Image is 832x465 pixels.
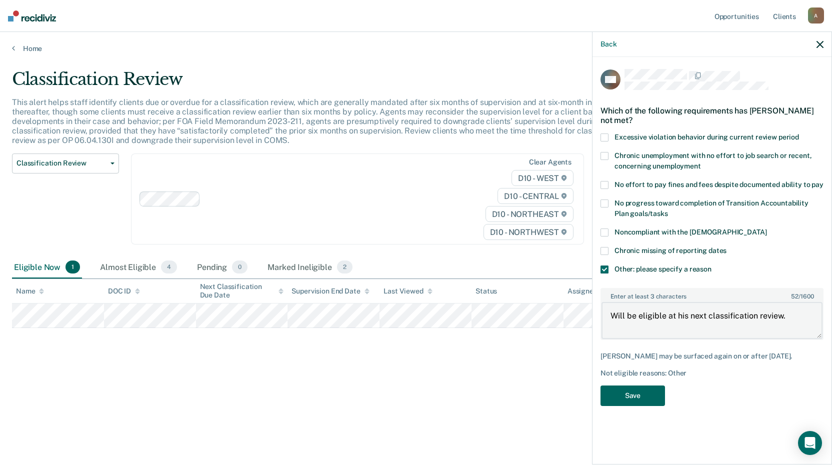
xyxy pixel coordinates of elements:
[614,180,823,188] span: No effort to pay fines and fees despite documented ability to pay
[383,287,432,295] div: Last Viewed
[614,199,808,217] span: No progress toward completion of Transition Accountability Plan goals/tasks
[567,287,614,295] div: Assigned to
[791,293,798,300] span: 52
[600,352,823,360] div: [PERSON_NAME] may be surfaced again on or after [DATE].
[808,7,824,23] div: A
[12,69,636,97] div: Classification Review
[483,224,573,240] span: D10 - NORTHWEST
[161,260,177,273] span: 4
[232,260,247,273] span: 0
[614,228,766,236] span: Noncompliant with the [DEMOGRAPHIC_DATA]
[614,133,799,141] span: Excessive violation behavior during current review period
[614,151,812,170] span: Chronic unemployment with no effort to job search or recent, concerning unemployment
[600,385,665,406] button: Save
[600,369,823,377] div: Not eligible reasons: Other
[265,256,354,278] div: Marked Ineligible
[16,287,44,295] div: Name
[337,260,352,273] span: 2
[791,293,813,300] span: / 1600
[511,170,573,186] span: D10 - WEST
[497,188,573,204] span: D10 - CENTRAL
[16,159,106,167] span: Classification Review
[12,256,82,278] div: Eligible Now
[614,265,711,273] span: Other: please specify a reason
[600,98,823,133] div: Which of the following requirements has [PERSON_NAME] not met?
[12,97,625,145] p: This alert helps staff identify clients due or overdue for a classification review, which are gen...
[12,44,820,53] a: Home
[98,256,179,278] div: Almost Eligible
[601,302,822,339] textarea: Will be eligible at his next classification review.
[8,10,56,21] img: Recidiviz
[65,260,80,273] span: 1
[195,256,249,278] div: Pending
[798,431,822,455] div: Open Intercom Messenger
[529,158,571,166] div: Clear agents
[601,289,822,300] label: Enter at least 3 characters
[614,246,726,254] span: Chronic missing of reporting dates
[291,287,369,295] div: Supervision End Date
[600,40,616,48] button: Back
[485,206,573,222] span: D10 - NORTHEAST
[475,287,497,295] div: Status
[200,282,284,299] div: Next Classification Due Date
[108,287,140,295] div: DOC ID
